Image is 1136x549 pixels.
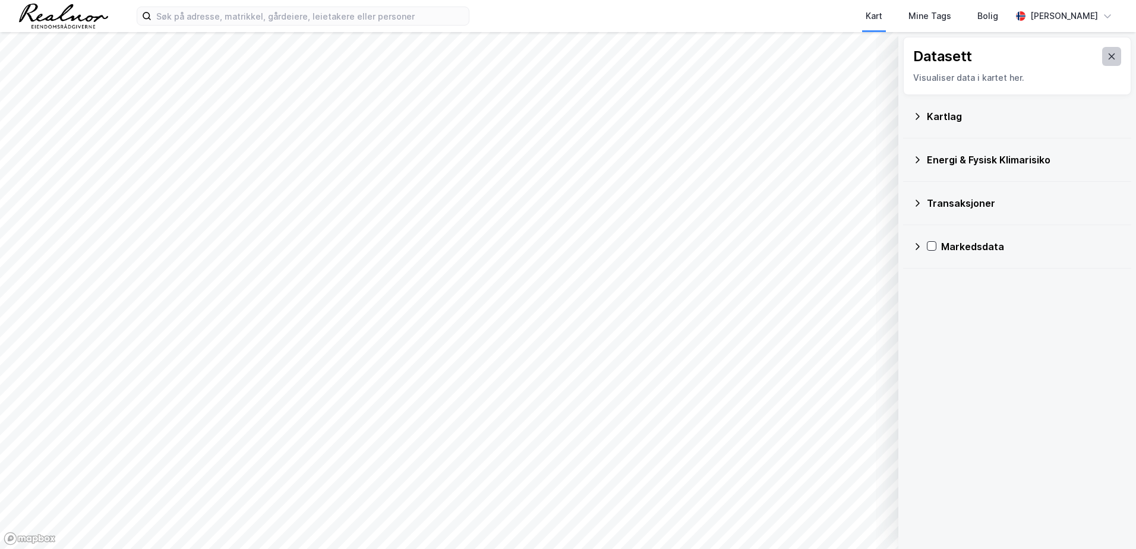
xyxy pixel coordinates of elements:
[1077,492,1136,549] div: Kontrollprogram for chat
[1077,492,1136,549] iframe: Chat Widget
[19,4,108,29] img: realnor-logo.934646d98de889bb5806.png
[927,153,1122,167] div: Energi & Fysisk Klimarisiko
[913,47,972,66] div: Datasett
[866,9,882,23] div: Kart
[1030,9,1098,23] div: [PERSON_NAME]
[927,109,1122,124] div: Kartlag
[152,7,469,25] input: Søk på adresse, matrikkel, gårdeiere, leietakere eller personer
[941,239,1122,254] div: Markedsdata
[977,9,998,23] div: Bolig
[927,196,1122,210] div: Transaksjoner
[908,9,951,23] div: Mine Tags
[913,71,1121,85] div: Visualiser data i kartet her.
[4,532,56,545] a: Mapbox homepage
